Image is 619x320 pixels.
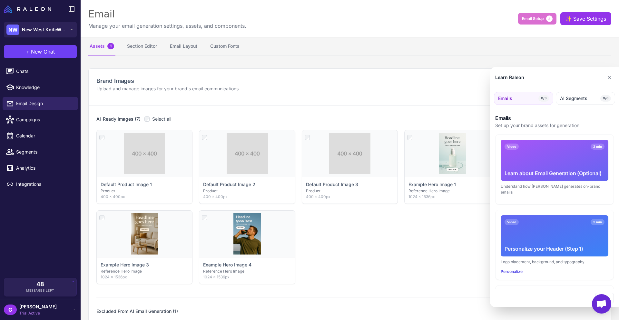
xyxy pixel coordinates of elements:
[495,122,614,129] p: Set up your brand assets for generation
[591,144,604,150] span: 2 min
[538,95,549,102] span: 0/3
[560,95,587,102] span: AI Segments
[501,269,523,275] button: Personalize
[556,92,615,105] button: AI Segments0/6
[592,294,611,314] a: Open chat
[494,92,553,105] button: Emails0/3
[600,95,611,102] span: 0/6
[501,259,608,265] div: Logo placement, background, and typography
[591,219,604,225] span: 3 min
[505,219,519,225] span: Video
[505,245,604,253] div: Personalize your Header (Step 1)
[604,71,614,84] button: Close
[505,144,519,150] span: Video
[595,293,614,303] button: Close
[495,114,614,122] h3: Emails
[501,184,608,195] div: Understand how [PERSON_NAME] generates on-brand emails
[505,169,604,177] div: Learn about Email Generation (Optional)
[495,74,524,81] div: Learn Raleon
[498,95,512,102] span: Emails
